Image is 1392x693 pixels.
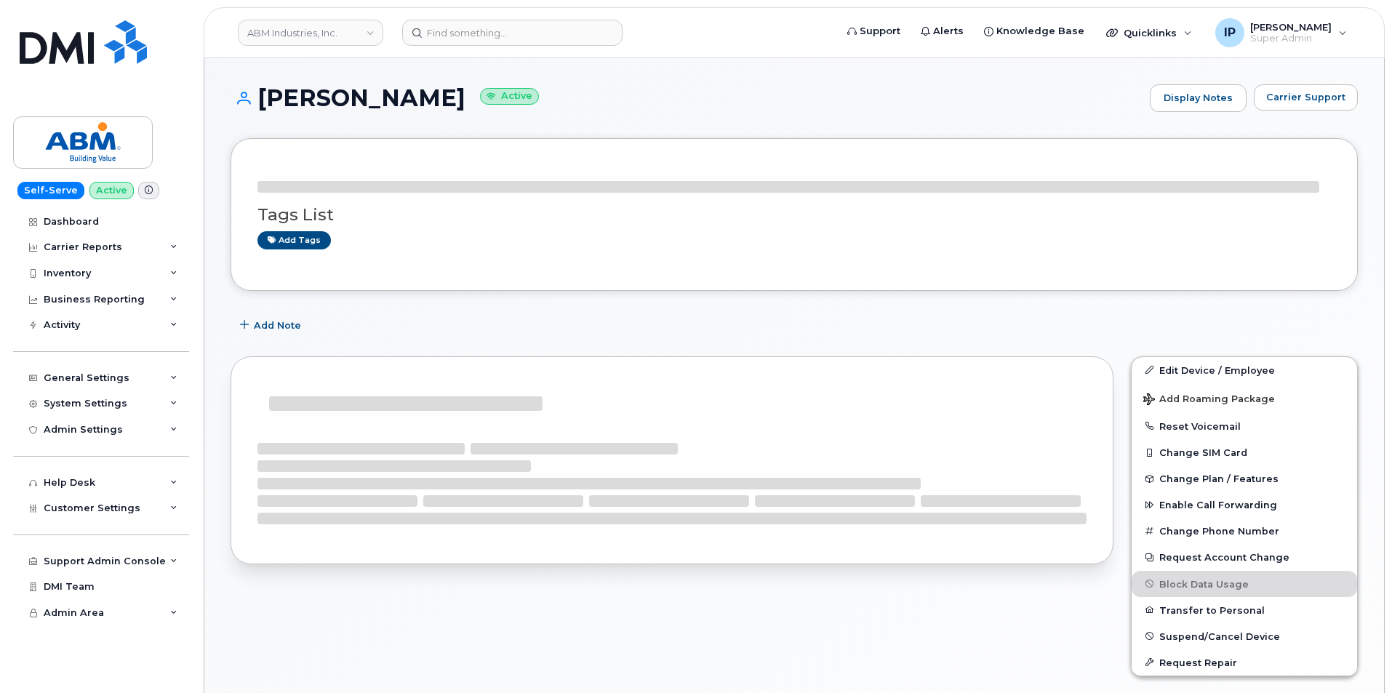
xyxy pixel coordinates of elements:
[1132,597,1357,623] button: Transfer to Personal
[1132,413,1357,439] button: Reset Voicemail
[1132,649,1357,676] button: Request Repair
[1159,630,1280,641] span: Suspend/Cancel Device
[1132,357,1357,383] a: Edit Device / Employee
[1132,383,1357,413] button: Add Roaming Package
[1132,544,1357,570] button: Request Account Change
[1132,465,1357,492] button: Change Plan / Features
[1143,393,1275,407] span: Add Roaming Package
[1132,439,1357,465] button: Change SIM Card
[1266,90,1345,104] span: Carrier Support
[1132,492,1357,518] button: Enable Call Forwarding
[1132,623,1357,649] button: Suspend/Cancel Device
[1150,84,1247,112] a: Display Notes
[1159,473,1279,484] span: Change Plan / Features
[480,88,539,105] small: Active
[1132,571,1357,597] button: Block Data Usage
[254,319,301,332] span: Add Note
[1159,500,1277,510] span: Enable Call Forwarding
[257,231,331,249] a: Add tags
[1254,84,1358,111] button: Carrier Support
[231,313,313,339] button: Add Note
[1132,518,1357,544] button: Change Phone Number
[231,85,1143,111] h1: [PERSON_NAME]
[257,206,1331,224] h3: Tags List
